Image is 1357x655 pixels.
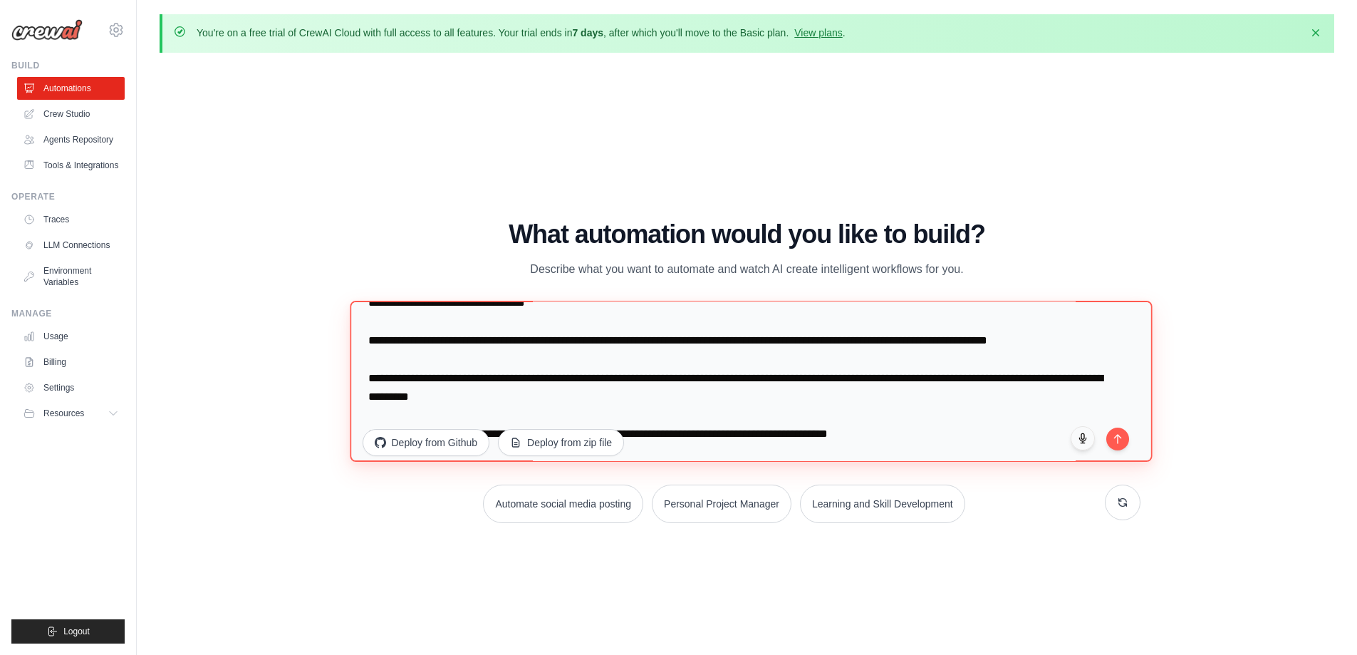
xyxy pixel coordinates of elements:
[508,260,987,279] p: Describe what you want to automate and watch AI create intelligent workflows for you.
[197,26,846,40] p: You're on a free trial of CrewAI Cloud with full access to all features. Your trial ends in , aft...
[17,376,125,399] a: Settings
[17,325,125,348] a: Usage
[17,154,125,177] a: Tools & Integrations
[354,220,1140,249] h1: What automation would you like to build?
[11,19,83,41] img: Logo
[43,408,84,419] span: Resources
[17,103,125,125] a: Crew Studio
[17,208,125,231] a: Traces
[11,619,125,644] button: Logout
[17,402,125,425] button: Resources
[1286,587,1357,655] iframe: Chat Widget
[17,77,125,100] a: Automations
[794,27,842,38] a: View plans
[17,351,125,373] a: Billing
[11,191,125,202] div: Operate
[17,234,125,257] a: LLM Connections
[11,308,125,319] div: Manage
[363,429,490,456] button: Deploy from Github
[63,626,90,637] span: Logout
[17,259,125,294] a: Environment Variables
[652,485,791,523] button: Personal Project Manager
[498,429,624,456] button: Deploy from zip file
[17,128,125,151] a: Agents Repository
[800,485,965,523] button: Learning and Skill Development
[483,485,643,523] button: Automate social media posting
[572,27,603,38] strong: 7 days
[11,60,125,71] div: Build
